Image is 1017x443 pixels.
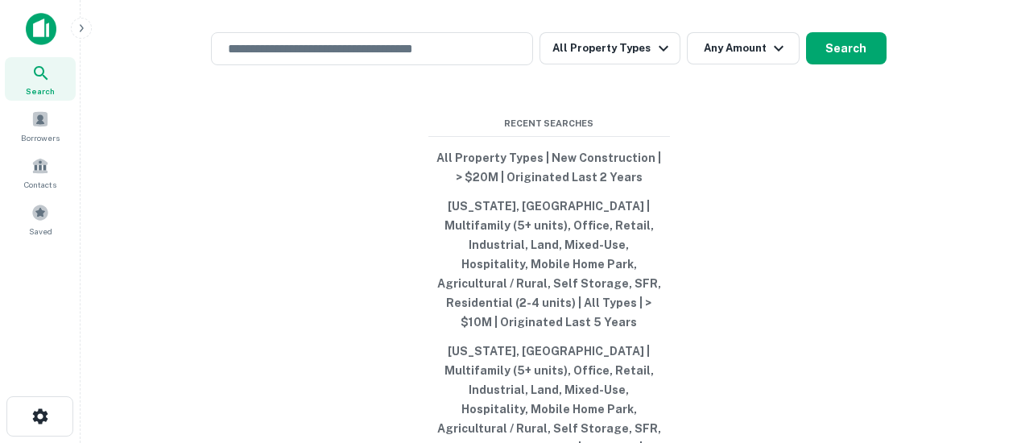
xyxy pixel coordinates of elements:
span: Search [26,85,55,97]
a: Borrowers [5,104,76,147]
span: Saved [29,225,52,238]
a: Saved [5,197,76,241]
button: Search [806,32,887,64]
a: Contacts [5,151,76,194]
button: All Property Types | New Construction | > $20M | Originated Last 2 Years [428,143,670,192]
img: capitalize-icon.png [26,13,56,45]
span: Borrowers [21,131,60,144]
button: [US_STATE], [GEOGRAPHIC_DATA] | Multifamily (5+ units), Office, Retail, Industrial, Land, Mixed-U... [428,192,670,337]
iframe: Chat Widget [936,314,1017,391]
span: Recent Searches [428,117,670,130]
button: All Property Types [540,32,680,64]
button: Any Amount [687,32,800,64]
span: Contacts [24,178,56,191]
a: Search [5,57,76,101]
